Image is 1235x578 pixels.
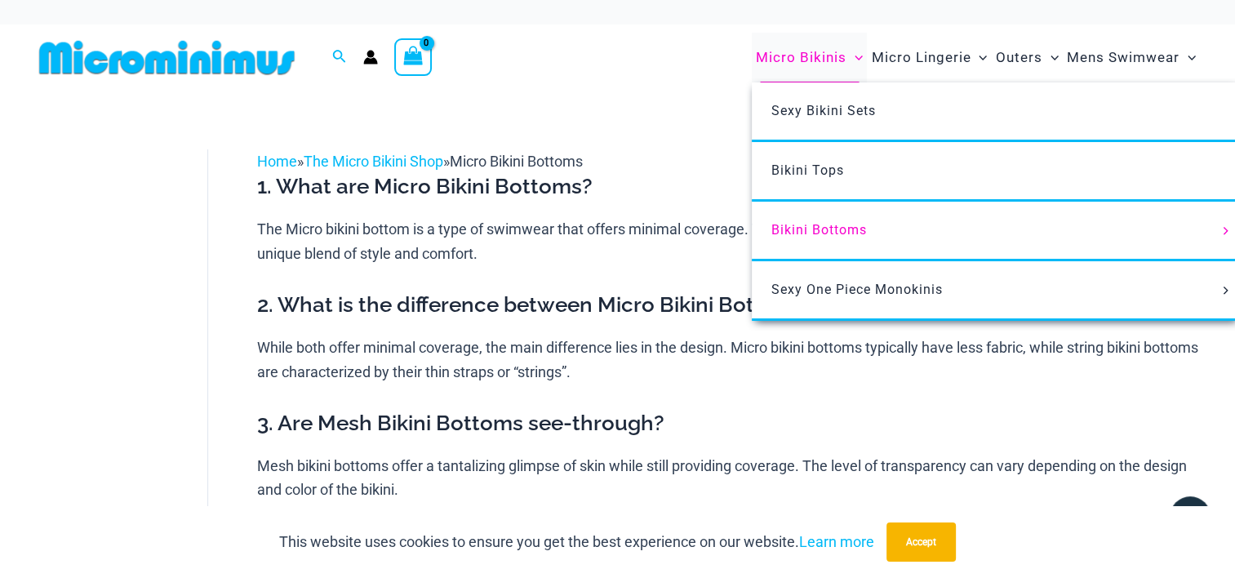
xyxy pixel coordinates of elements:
h3: 1. What are Micro Bikini Bottoms? [257,173,1202,201]
p: This website uses cookies to ensure you get the best experience on our website. [279,530,874,554]
span: Micro Bikini Bottoms [450,153,583,170]
span: Outers [996,37,1042,78]
a: Home [257,153,297,170]
span: Micro Bikinis [756,37,846,78]
span: Menu Toggle [1042,37,1059,78]
span: » » [257,153,583,170]
span: Sexy One Piece Monokinis [771,282,943,297]
span: Menu Toggle [846,37,863,78]
span: Bikini Bottoms [771,222,867,238]
h3: 2. What is the difference between Micro Bikini Bottoms and String Bikini Bottoms? [257,291,1202,319]
a: Micro BikinisMenu ToggleMenu Toggle [752,33,867,82]
span: Mens Swimwear [1067,37,1179,78]
button: Accept [886,522,956,562]
a: Micro LingerieMenu ToggleMenu Toggle [867,33,991,82]
a: Mens SwimwearMenu ToggleMenu Toggle [1063,33,1200,82]
p: Mesh bikini bottoms offer a tantalizing glimpse of skin while still providing coverage. The level... [257,454,1202,502]
p: The Micro bikini bottom is a type of swimwear that offers minimal coverage. They are designed for... [257,217,1202,265]
span: Menu Toggle [1179,37,1196,78]
a: Search icon link [332,47,347,68]
a: Learn more [799,533,874,550]
span: Micro Lingerie [871,37,971,78]
a: View Shopping Cart, empty [394,38,432,76]
a: Account icon link [363,50,378,64]
p: While both offer minimal coverage, the main difference lies in the design. Micro bikini bottoms t... [257,336,1202,384]
img: MM SHOP LOGO FLAT [33,39,301,76]
iframe: TrustedSite Certified [41,136,188,463]
a: OutersMenu ToggleMenu Toggle [992,33,1063,82]
span: Menu Toggle [1217,287,1235,295]
span: Menu Toggle [971,37,987,78]
span: Bikini Tops [771,162,844,178]
span: Sexy Bikini Sets [771,103,876,118]
a: The Micro Bikini Shop [304,153,443,170]
nav: Site Navigation [749,30,1202,85]
span: Menu Toggle [1217,227,1235,235]
h3: 3. Are Mesh Bikini Bottoms see-through? [257,410,1202,438]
